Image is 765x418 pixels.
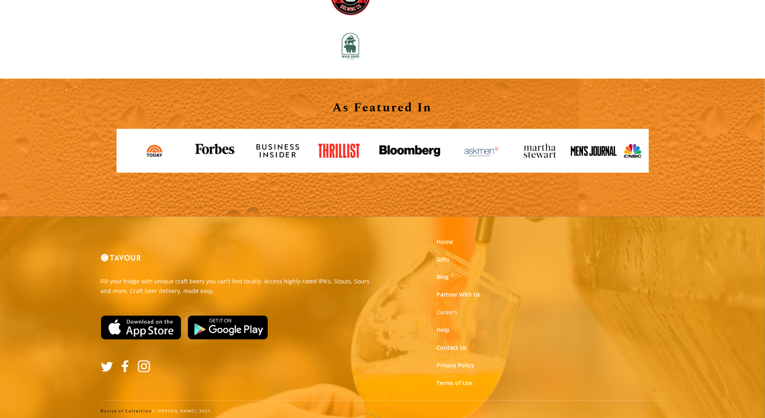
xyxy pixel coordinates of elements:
a: Gifts [437,256,449,264]
a: Partner With Us [437,291,480,299]
p: Fill your fridge with unique craft beers you can't find locally. Access highly-rated IPA's, Stout... [101,277,377,296]
a: Blog [437,273,449,281]
a: Notice of Collection [101,409,152,414]
a: Privacy Policy [437,362,474,370]
a: Home [437,238,453,246]
strong: As Featured In [333,98,433,117]
a: Contact Us [437,344,467,352]
a: Terms of Use [437,379,472,387]
strong: Careers [437,309,457,316]
a: Careers [437,309,457,317]
div: © [PERSON_NAME], 2021. [101,409,665,414]
a: Help [437,326,449,334]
